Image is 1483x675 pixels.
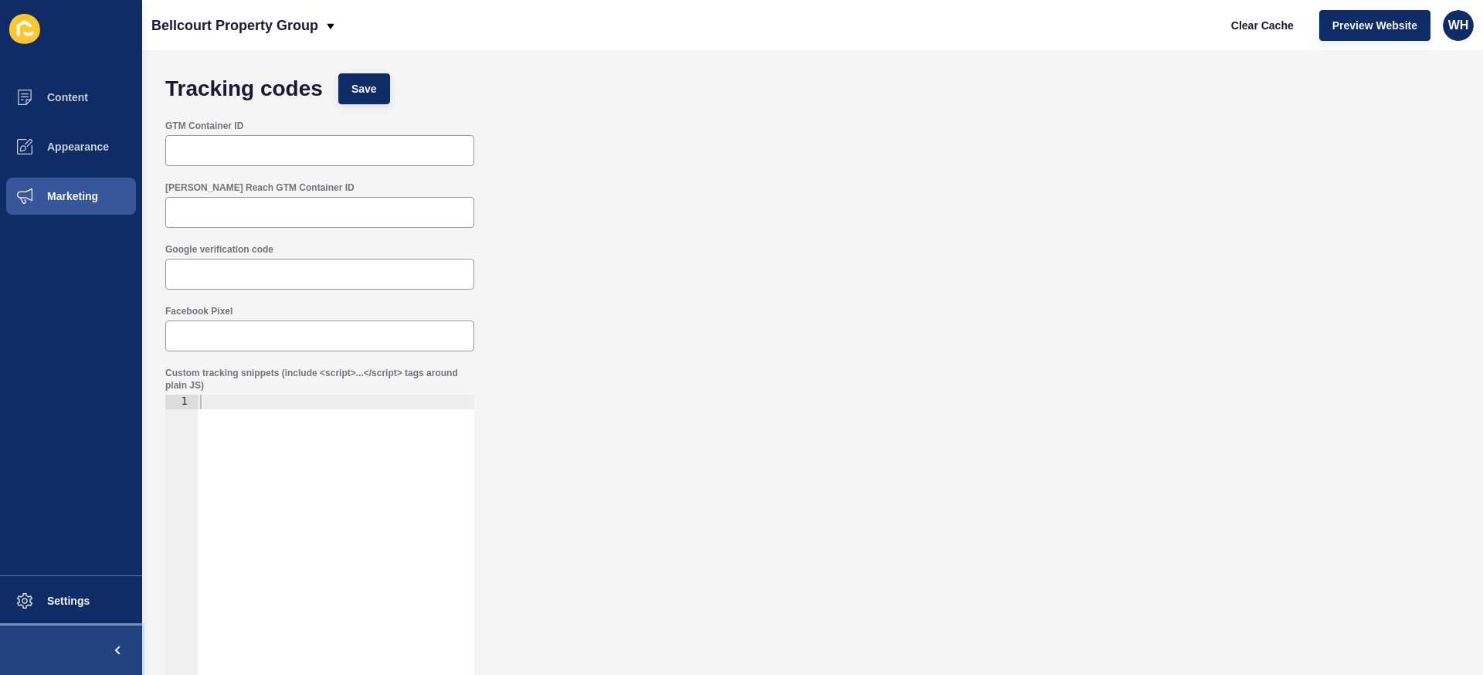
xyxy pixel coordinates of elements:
label: Google verification code [165,243,273,256]
span: Save [351,81,377,97]
span: WH [1448,18,1469,33]
span: Clear Cache [1231,18,1294,33]
div: 1 [165,395,198,409]
label: [PERSON_NAME] Reach GTM Container ID [165,181,355,194]
span: Preview Website [1332,18,1417,33]
p: Bellcourt Property Group [151,6,318,45]
button: Preview Website [1319,10,1430,41]
label: Facebook Pixel [165,305,232,317]
button: Save [338,73,390,104]
label: Custom tracking snippets (include <script>...</script> tags around plain JS) [165,367,474,392]
h1: Tracking codes [165,81,323,97]
label: GTM Container ID [165,120,243,132]
button: Clear Cache [1218,10,1307,41]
